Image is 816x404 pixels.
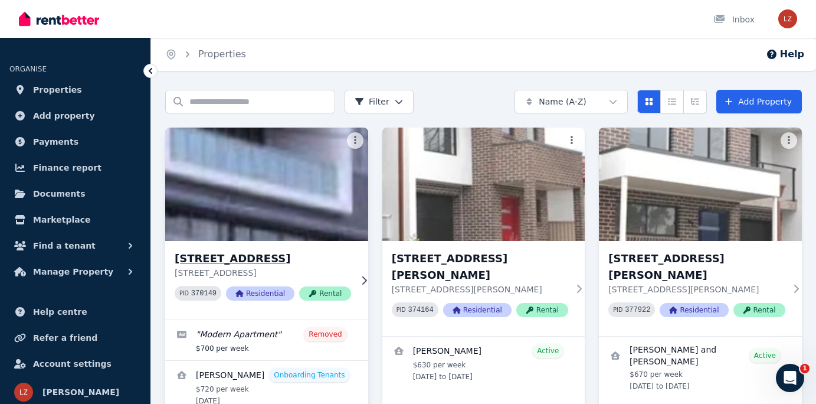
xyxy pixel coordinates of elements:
[382,128,585,241] img: 27 Margaret St, Fairfield West
[9,260,141,284] button: Manage Property
[637,90,661,113] button: Card view
[9,104,141,128] a: Add property
[33,187,86,201] span: Documents
[355,96,389,107] span: Filter
[516,303,568,317] span: Rental
[563,132,580,149] button: More options
[608,284,785,295] p: [STREET_ADDRESS][PERSON_NAME]
[9,65,47,73] span: ORGANISE
[160,125,373,244] img: 25/1 Cooks Ave, Canterbury
[33,357,112,371] span: Account settings
[392,250,568,284] h3: [STREET_ADDRESS][PERSON_NAME]
[514,90,628,113] button: Name (A-Z)
[9,156,141,180] a: Finance report
[191,289,217,298] code: 370149
[613,307,622,313] small: PID
[179,290,189,297] small: PID
[9,352,141,376] a: Account settings
[33,109,95,123] span: Add property
[347,132,363,149] button: More options
[716,90,802,113] a: Add Property
[443,303,512,317] span: Residential
[33,83,82,97] span: Properties
[660,303,728,317] span: Residential
[599,128,802,336] a: 27A Margaret St, Fairfield West[STREET_ADDRESS][PERSON_NAME][STREET_ADDRESS][PERSON_NAME]PID 3779...
[608,250,785,284] h3: [STREET_ADDRESS][PERSON_NAME]
[151,38,260,71] nav: Breadcrumb
[800,364,810,373] span: 1
[9,326,141,350] a: Refer a friend
[778,9,797,28] img: Lidija Zivkovic
[19,10,99,28] img: RentBetter
[9,234,141,258] button: Find a tenant
[345,90,414,113] button: Filter
[396,307,406,313] small: PID
[776,364,804,392] iframe: Intercom live chat
[382,128,585,336] a: 27 Margaret St, Fairfield West[STREET_ADDRESS][PERSON_NAME][STREET_ADDRESS][PERSON_NAME]PID 37416...
[599,128,802,241] img: 27A Margaret St, Fairfield West
[33,265,113,279] span: Manage Property
[165,320,368,360] a: Edit listing: Modern Apartment
[9,208,141,232] a: Marketplace
[299,286,351,301] span: Rental
[175,267,351,279] p: [STREET_ADDRESS]
[42,385,119,399] span: [PERSON_NAME]
[392,284,568,295] p: [STREET_ADDRESS][PERSON_NAME]
[9,78,141,102] a: Properties
[683,90,707,113] button: Expanded list view
[198,48,246,60] a: Properties
[33,135,78,149] span: Payments
[33,213,90,227] span: Marketplace
[637,90,707,113] div: View options
[33,331,97,345] span: Refer a friend
[33,161,101,175] span: Finance report
[33,239,96,253] span: Find a tenant
[713,14,755,25] div: Inbox
[9,300,141,324] a: Help centre
[14,383,33,402] img: Lidija Zivkovic
[733,303,785,317] span: Rental
[226,286,294,301] span: Residential
[539,96,586,107] span: Name (A-Z)
[408,306,434,314] code: 374164
[165,128,368,320] a: 25/1 Cooks Ave, Canterbury[STREET_ADDRESS][STREET_ADDRESS]PID 370149ResidentialRental
[660,90,684,113] button: Compact list view
[33,305,87,319] span: Help centre
[9,130,141,154] a: Payments
[625,306,650,314] code: 377922
[781,132,797,149] button: More options
[9,182,141,206] a: Documents
[175,250,351,267] h3: [STREET_ADDRESS]
[382,337,585,389] a: View details for Fadi Ochana
[599,337,802,398] a: View details for Jasmine Macatangay and David Dao
[766,47,804,61] button: Help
